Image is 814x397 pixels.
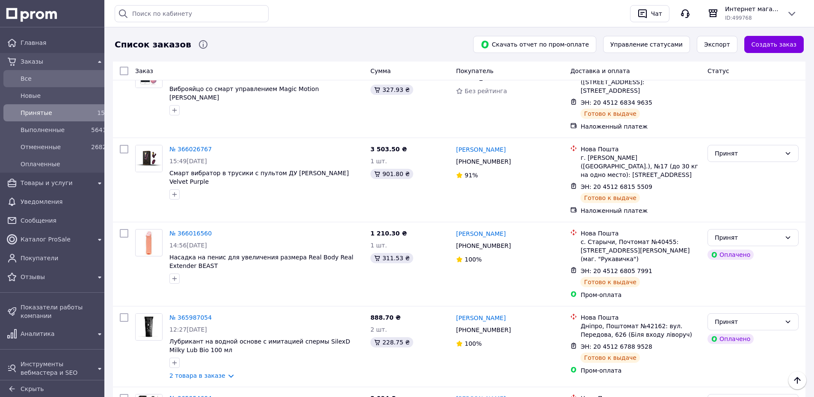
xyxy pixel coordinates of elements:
div: 311.53 ₴ [370,253,413,263]
span: Сумма [370,68,391,74]
button: Скачать отчет по пром-оплате [473,36,596,53]
span: Покупатель [456,68,494,74]
div: Готово к выдаче [580,353,639,363]
div: Принят [715,317,781,326]
div: Нова Пошта [580,229,701,238]
span: Доставка и оплата [570,68,630,74]
span: 2 шт. [370,326,387,333]
div: Наложенный платеж [580,122,701,131]
span: Главная [21,38,105,47]
span: Товары и услуги [21,179,91,187]
div: Оплачено [707,250,754,260]
a: [PERSON_NAME] [456,314,506,322]
span: ЭН: 20 4512 6805 7991 [580,268,652,274]
div: 901.80 ₴ [370,169,413,179]
div: Пром-оплата [580,366,701,375]
div: Принят [715,233,781,242]
span: Инструменты вебмастера и SEO [21,360,91,377]
span: Принятые [21,109,88,117]
button: Экспорт [697,36,737,53]
img: Фото товару [136,145,162,172]
a: Создать заказ [744,36,804,53]
span: Показатели работы компании [21,303,105,320]
a: 2 товара в заказе [169,372,225,379]
a: Фото товару [135,145,163,172]
a: [PERSON_NAME] [456,229,506,238]
div: Нова Пошта [580,145,701,153]
button: Управление статусами [603,36,690,53]
div: Пром-оплата [580,291,701,299]
span: Аналитика [21,329,91,338]
span: Выполненные [21,126,88,134]
div: с. Старычи, Почтомат №40455: [STREET_ADDRESS][PERSON_NAME] (маг. "Рукавичка") [580,238,701,263]
a: 2 товара в заказе [169,27,225,34]
span: 91% [465,172,478,179]
span: Отзывы [21,273,91,281]
div: Готово к выдаче [580,277,639,287]
a: № 366026767 [169,146,212,153]
a: Фото товару [135,229,163,256]
a: Виброяйцо со смарт управлением Magic Motion [PERSON_NAME] [169,85,319,101]
div: Принят [715,149,781,158]
span: Сообщения [21,216,105,225]
span: Без рейтинга [465,88,507,94]
a: Смарт вибратор в трусики с пультом ДУ [PERSON_NAME] Velvet Purple [169,170,349,185]
a: № 366016560 [169,230,212,237]
span: [PHONE_NUMBER] [456,242,511,249]
span: Уведомления [21,197,105,206]
span: Все [21,74,105,83]
span: 2682 [91,144,107,150]
div: пгт. [GEOGRAPHIC_DATA] ([STREET_ADDRESS]: [STREET_ADDRESS] [580,69,701,95]
span: [PHONE_NUMBER] [456,326,511,333]
span: Заказы [21,57,91,66]
span: ЭН: 20 4512 6788 9528 [580,343,652,350]
a: Насадка на пенис для увеличения размера Real Body Real Extender BEAST [169,254,353,269]
span: 3 503.50 ₴ [370,146,407,153]
span: 1 шт. [370,158,387,165]
span: 888.70 ₴ [370,314,401,321]
span: 1 210.30 ₴ [370,230,407,237]
span: Список заказов [115,38,191,51]
img: Фото товару [140,229,157,256]
div: Чат [649,7,664,20]
div: Дніпро, Поштомат №42162: вул. Передова, 626 (Біля входу ліворуч) [580,322,701,339]
a: Лубрикант на водной основе с имитацией спермы SilexD Milky Lub Bio 100 мл [169,338,350,353]
span: ЭН: 20 4512 6815 5509 [580,183,652,190]
span: 12:27[DATE] [169,326,207,333]
span: Отмененные [21,143,88,151]
div: г. [PERSON_NAME] ([GEOGRAPHIC_DATA].), №17 (до 30 кг на одно место): [STREET_ADDRESS] [580,153,701,179]
div: Готово к выдаче [580,109,639,119]
div: Оплачено [707,334,754,344]
button: Наверх [788,371,806,389]
span: 100% [465,340,482,347]
div: Готово к выдаче [580,193,639,203]
span: Каталог ProSale [21,235,91,244]
span: Новые [21,91,105,100]
span: Скрыть [21,385,44,392]
span: Покупатели [21,254,105,262]
span: 14:56[DATE] [169,242,207,249]
span: 5641 [91,126,107,133]
span: Интернет магазин интимных товаров JustLove [725,5,780,13]
img: Фото товару [136,314,162,340]
div: Нова Пошта [580,313,701,322]
span: 15:49[DATE] [169,158,207,165]
a: Фото товару [135,313,163,341]
a: № 365987054 [169,314,212,321]
span: Статус [707,68,729,74]
input: Поиск по кабинету [115,5,269,22]
span: 100% [465,256,482,263]
span: [PHONE_NUMBER] [456,158,511,165]
a: [PERSON_NAME] [456,145,506,154]
button: Чат [630,5,669,22]
span: Оплаченные [21,160,105,168]
div: Наложенный платеж [580,206,701,215]
span: ЭН: 20 4512 6834 9635 [580,99,652,106]
span: Заказ [135,68,153,74]
span: ID: 499768 [725,15,752,21]
div: 327.93 ₴ [370,85,413,95]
